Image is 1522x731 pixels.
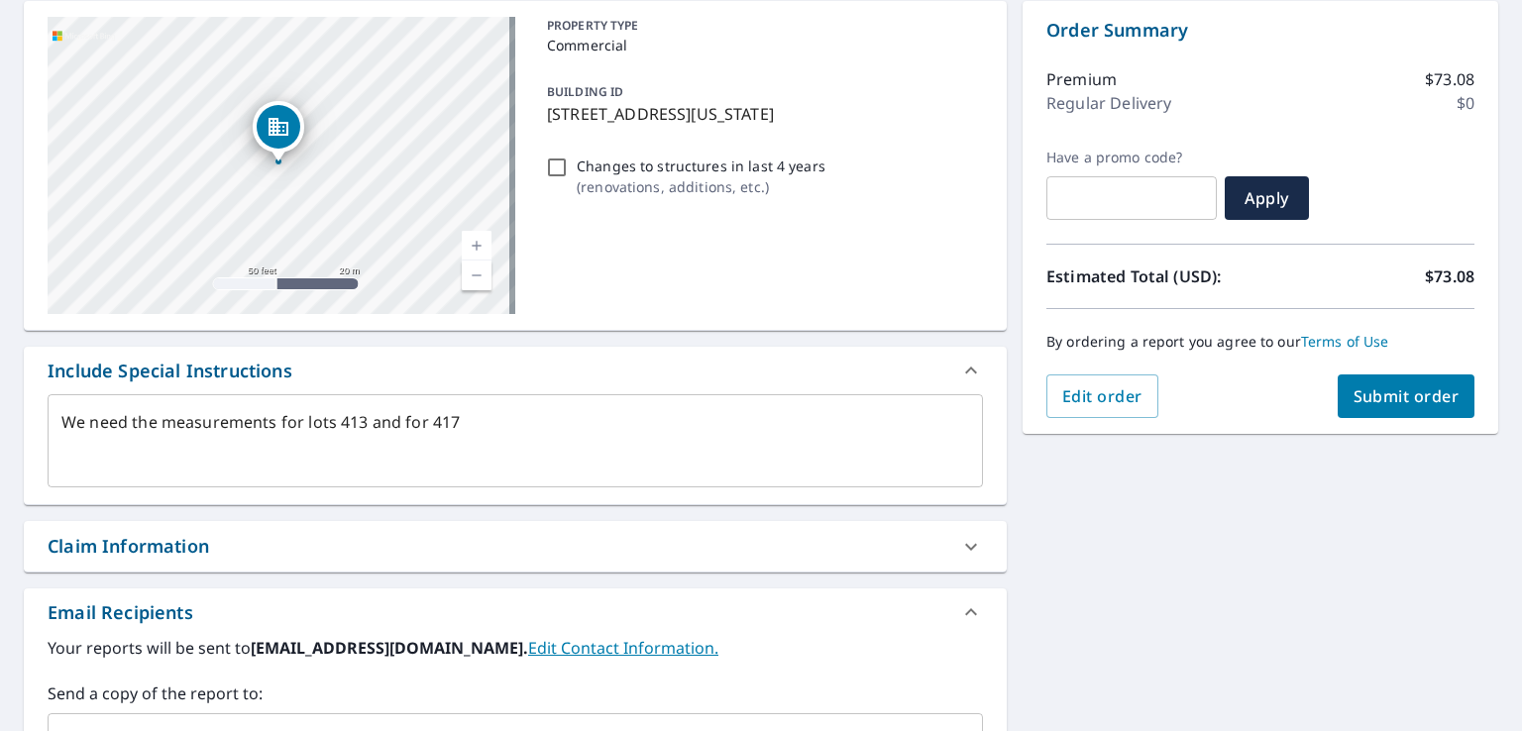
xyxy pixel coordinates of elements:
[1457,91,1474,115] p: $0
[528,637,718,659] a: EditContactInfo
[48,681,983,705] label: Send a copy of the report to:
[253,101,304,162] div: Dropped pin, building 1, Commercial property, 413 Mid America Blvd Oklahoma City, OK 73110
[577,156,825,176] p: Changes to structures in last 4 years
[1225,176,1309,220] button: Apply
[547,17,975,35] p: PROPERTY TYPE
[48,533,209,560] div: Claim Information
[577,176,825,197] p: ( renovations, additions, etc. )
[462,261,491,290] a: Current Level 19, Zoom Out
[1241,187,1293,209] span: Apply
[24,347,1007,394] div: Include Special Instructions
[1046,264,1260,288] p: Estimated Total (USD):
[24,521,1007,572] div: Claim Information
[61,413,969,470] textarea: We need the measurements for lots 413 and for 417
[1354,385,1460,407] span: Submit order
[1046,333,1474,351] p: By ordering a report you agree to our
[547,102,975,126] p: [STREET_ADDRESS][US_STATE]
[1046,374,1158,418] button: Edit order
[1062,385,1142,407] span: Edit order
[1338,374,1475,418] button: Submit order
[251,637,528,659] b: [EMAIL_ADDRESS][DOMAIN_NAME].
[1046,91,1171,115] p: Regular Delivery
[24,588,1007,636] div: Email Recipients
[1046,67,1117,91] p: Premium
[1046,17,1474,44] p: Order Summary
[462,231,491,261] a: Current Level 19, Zoom In
[1425,264,1474,288] p: $73.08
[1301,332,1389,351] a: Terms of Use
[48,599,193,626] div: Email Recipients
[547,83,623,100] p: BUILDING ID
[1046,149,1217,166] label: Have a promo code?
[48,636,983,660] label: Your reports will be sent to
[1425,67,1474,91] p: $73.08
[48,358,292,384] div: Include Special Instructions
[547,35,975,55] p: Commercial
